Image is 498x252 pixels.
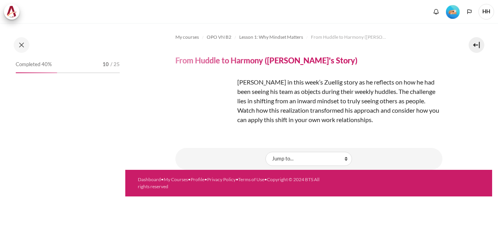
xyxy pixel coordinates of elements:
img: dfdg [175,77,234,136]
a: Terms of Use [238,176,264,182]
a: Profile [191,176,204,182]
a: Privacy Policy [207,176,236,182]
button: Languages [464,6,475,18]
a: My courses [27,4,59,20]
nav: Navigation bar [175,31,442,43]
div: Level #2 [446,4,460,19]
span: My courses [175,34,199,41]
a: User menu [478,4,494,20]
span: Completed 40% [16,61,52,68]
a: My Courses [164,176,188,182]
span: From Huddle to Harmony ([PERSON_NAME]'s Story) [311,34,389,41]
a: OPO VN B2 [207,32,231,42]
div: 40% [16,72,57,73]
span: HH [478,4,494,20]
div: • • • • • [138,176,321,190]
a: Reports & Analytics [61,4,112,20]
span: 10 [103,61,109,68]
img: Level #2 [446,5,460,19]
span: / 25 [110,61,120,68]
a: My courses [175,32,199,42]
span: Lesson 1: Why Mindset Matters [239,34,303,41]
span: OPO VN B2 [207,34,231,41]
a: Architeck Architeck [4,4,23,20]
h4: From Huddle to Harmony ([PERSON_NAME]'s Story) [175,55,357,65]
a: Lesson 1: Why Mindset Matters [239,32,303,42]
a: From Huddle to Harmony ([PERSON_NAME]'s Story) [311,32,389,42]
a: Dashboard [138,176,161,182]
p: [PERSON_NAME] in this week’s Zuellig story as he reflects on how he had been seeing his team as o... [175,77,442,124]
div: Show notification window with no new notifications [430,6,442,18]
img: Architeck [6,6,17,18]
section: Content [125,23,492,170]
a: Level #2 [443,4,463,19]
